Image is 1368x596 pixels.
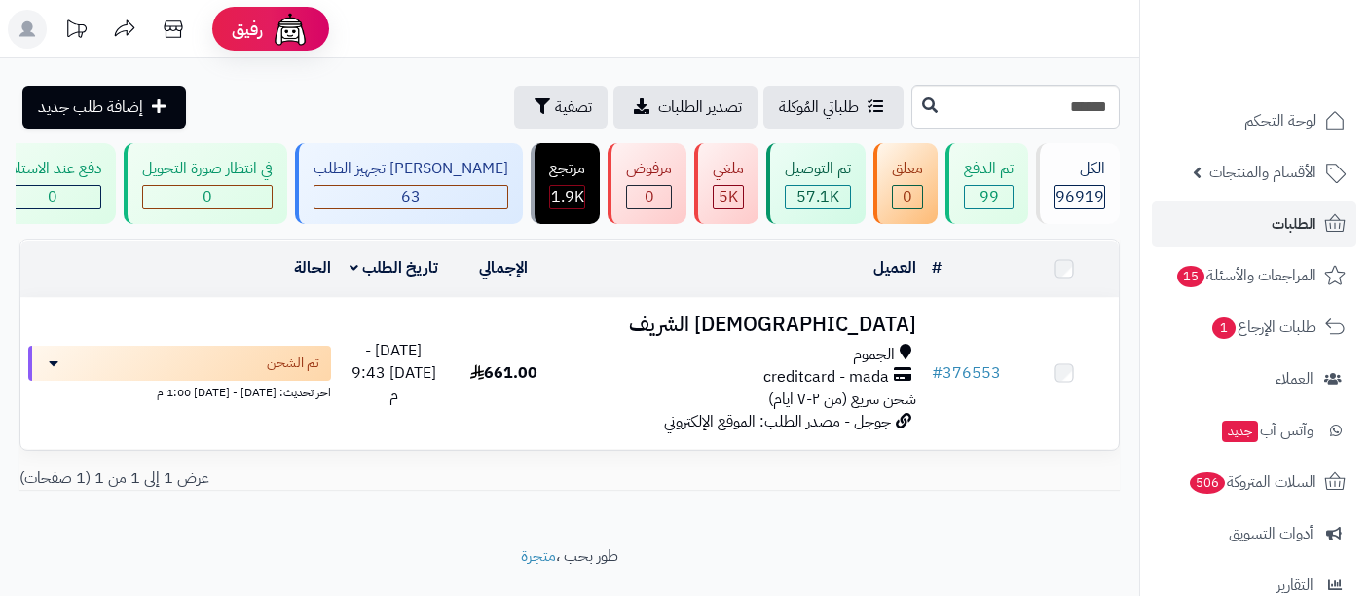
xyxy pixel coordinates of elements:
[1054,158,1105,180] div: الكل
[549,158,585,180] div: مرتجع
[796,185,839,208] span: 57.1K
[1152,304,1356,351] a: طلبات الإرجاع1
[1188,468,1316,496] span: السلات المتروكة
[1236,34,1350,75] img: logo-2.png
[1211,317,1237,339] span: 1
[267,354,319,373] span: تم الشحن
[1152,252,1356,299] a: المراجعات والأسئلة15
[713,158,744,180] div: ملغي
[1152,201,1356,247] a: الطلبات
[613,86,758,129] a: تصدير الطلبات
[470,361,537,385] span: 661.00
[1032,143,1124,224] a: الكل96919
[1152,407,1356,454] a: وآتس آبجديد
[1176,265,1205,287] span: 15
[22,86,186,129] a: إضافة طلب جديد
[1055,185,1104,208] span: 96919
[869,143,942,224] a: معلق 0
[932,361,1001,385] a: #376553
[4,158,101,180] div: دفع عند الاستلام
[1189,471,1226,494] span: 506
[232,18,263,41] span: رفيق
[1152,510,1356,557] a: أدوات التسويق
[853,344,895,366] span: الجموم
[664,410,891,433] span: جوجل - مصدر الطلب: الموقع الإلكتروني
[38,95,143,119] span: إضافة طلب جديد
[1175,262,1316,289] span: المراجعات والأسئلة
[52,10,100,54] a: تحديثات المنصة
[143,186,272,208] div: 0
[350,256,438,279] a: تاريخ الطلب
[942,143,1032,224] a: تم الدفع 99
[719,185,738,208] span: 5K
[479,256,528,279] a: الإجمالي
[714,186,743,208] div: 4999
[1229,520,1313,547] span: أدوات التسويق
[786,186,850,208] div: 57116
[203,185,212,208] span: 0
[514,86,608,129] button: تصفية
[1152,459,1356,505] a: السلات المتروكة506
[964,158,1014,180] div: تم الدفع
[401,185,421,208] span: 63
[1244,107,1316,134] span: لوحة التحكم
[690,143,762,224] a: ملغي 5K
[763,86,904,129] a: طلباتي المُوكلة
[1222,421,1258,442] span: جديد
[291,143,527,224] a: [PERSON_NAME] تجهيز الطلب 63
[1272,210,1316,238] span: الطلبات
[893,186,922,208] div: 0
[294,256,331,279] a: الحالة
[762,143,869,224] a: تم التوصيل 57.1K
[627,186,671,208] div: 0
[763,366,889,389] span: creditcard - mada
[28,381,331,401] div: اخر تحديث: [DATE] - [DATE] 1:00 م
[932,361,943,385] span: #
[351,339,436,407] span: [DATE] - [DATE] 9:43 م
[932,256,942,279] a: #
[626,158,672,180] div: مرفوض
[1152,97,1356,144] a: لوحة التحكم
[980,185,999,208] span: 99
[1210,314,1316,341] span: طلبات الإرجاع
[658,95,742,119] span: تصدير الطلبات
[1220,417,1313,444] span: وآتس آب
[314,158,508,180] div: [PERSON_NAME] تجهيز الطلب
[5,467,570,490] div: عرض 1 إلى 1 من 1 (1 صفحات)
[768,388,916,411] span: شحن سريع (من ٢-٧ ايام)
[779,95,859,119] span: طلباتي المُوكلة
[873,256,916,279] a: العميل
[604,143,690,224] a: مرفوض 0
[567,314,917,336] h3: [DEMOGRAPHIC_DATA] الشريف
[892,158,923,180] div: معلق
[965,186,1013,208] div: 99
[1152,355,1356,402] a: العملاء
[521,544,556,568] a: متجرة
[551,185,584,208] span: 1.9K
[555,95,592,119] span: تصفية
[1209,159,1316,186] span: الأقسام والمنتجات
[527,143,604,224] a: مرتجع 1.9K
[142,158,273,180] div: في انتظار صورة التحويل
[5,186,100,208] div: 0
[645,185,654,208] span: 0
[48,185,57,208] span: 0
[785,158,851,180] div: تم التوصيل
[550,186,584,208] div: 1851
[271,10,310,49] img: ai-face.png
[120,143,291,224] a: في انتظار صورة التحويل 0
[314,186,507,208] div: 63
[903,185,912,208] span: 0
[1276,365,1313,392] span: العملاء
